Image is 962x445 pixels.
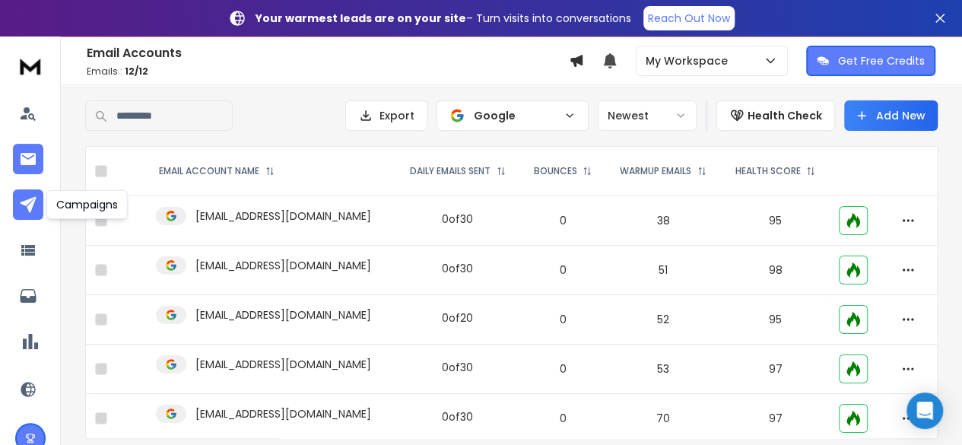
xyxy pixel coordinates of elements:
td: 97 [721,345,830,394]
div: 0 of 30 [442,261,473,276]
button: Export [345,100,427,131]
td: 52 [605,295,720,345]
img: logo [15,52,46,80]
strong: Your warmest leads are on your site [256,11,466,26]
div: Campaigns [46,190,128,219]
p: 0 [529,262,596,278]
td: 97 [721,394,830,443]
p: 0 [529,411,596,426]
div: 0 of 30 [442,409,473,424]
p: 0 [529,312,596,327]
p: Emails : [87,65,569,78]
a: Reach Out Now [643,6,735,30]
td: 98 [721,246,830,295]
p: 0 [529,213,596,228]
div: 0 of 30 [442,211,473,227]
div: 0 of 20 [442,310,473,326]
p: WARMUP EMAILS [620,165,691,177]
div: EMAIL ACCOUNT NAME [159,165,275,177]
button: Newest [598,100,697,131]
td: 95 [721,295,830,345]
td: 95 [721,196,830,246]
button: Get Free Credits [806,46,935,76]
td: 70 [605,394,720,443]
p: [EMAIL_ADDRESS][DOMAIN_NAME] [195,208,371,224]
h1: Email Accounts [87,44,569,62]
p: [EMAIL_ADDRESS][DOMAIN_NAME] [195,258,371,273]
p: Reach Out Now [648,11,730,26]
button: Add New [844,100,938,131]
p: DAILY EMAILS SENT [410,165,491,177]
td: 53 [605,345,720,394]
button: Health Check [716,100,835,131]
p: Health Check [748,108,822,123]
p: [EMAIL_ADDRESS][DOMAIN_NAME] [195,357,371,372]
p: – Turn visits into conversations [256,11,631,26]
p: 0 [529,361,596,377]
td: 51 [605,246,720,295]
div: 0 of 30 [442,360,473,375]
td: 38 [605,196,720,246]
p: My Workspace [646,53,734,68]
p: [EMAIL_ADDRESS][DOMAIN_NAME] [195,406,371,421]
p: BOUNCES [533,165,576,177]
p: [EMAIL_ADDRESS][DOMAIN_NAME] [195,307,371,323]
p: HEALTH SCORE [735,165,800,177]
p: Get Free Credits [838,53,925,68]
p: Google [474,108,557,123]
div: Open Intercom Messenger [906,393,943,429]
span: 12 / 12 [125,65,148,78]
